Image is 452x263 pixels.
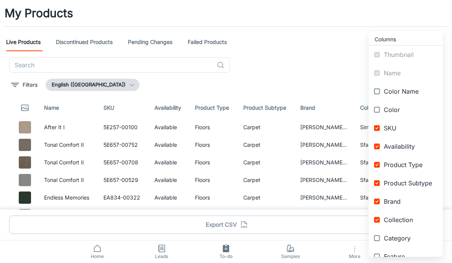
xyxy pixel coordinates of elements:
[384,87,437,96] span: Color Name
[384,234,437,243] span: Category
[384,105,437,114] span: Color
[384,197,437,206] span: Brand
[384,142,437,151] span: Availability
[375,35,437,44] span: Columns
[384,179,437,188] span: Product Subtype
[384,123,437,133] span: SKU
[384,160,437,169] span: Product Type
[384,215,437,224] span: Collection
[384,252,437,261] span: Feature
